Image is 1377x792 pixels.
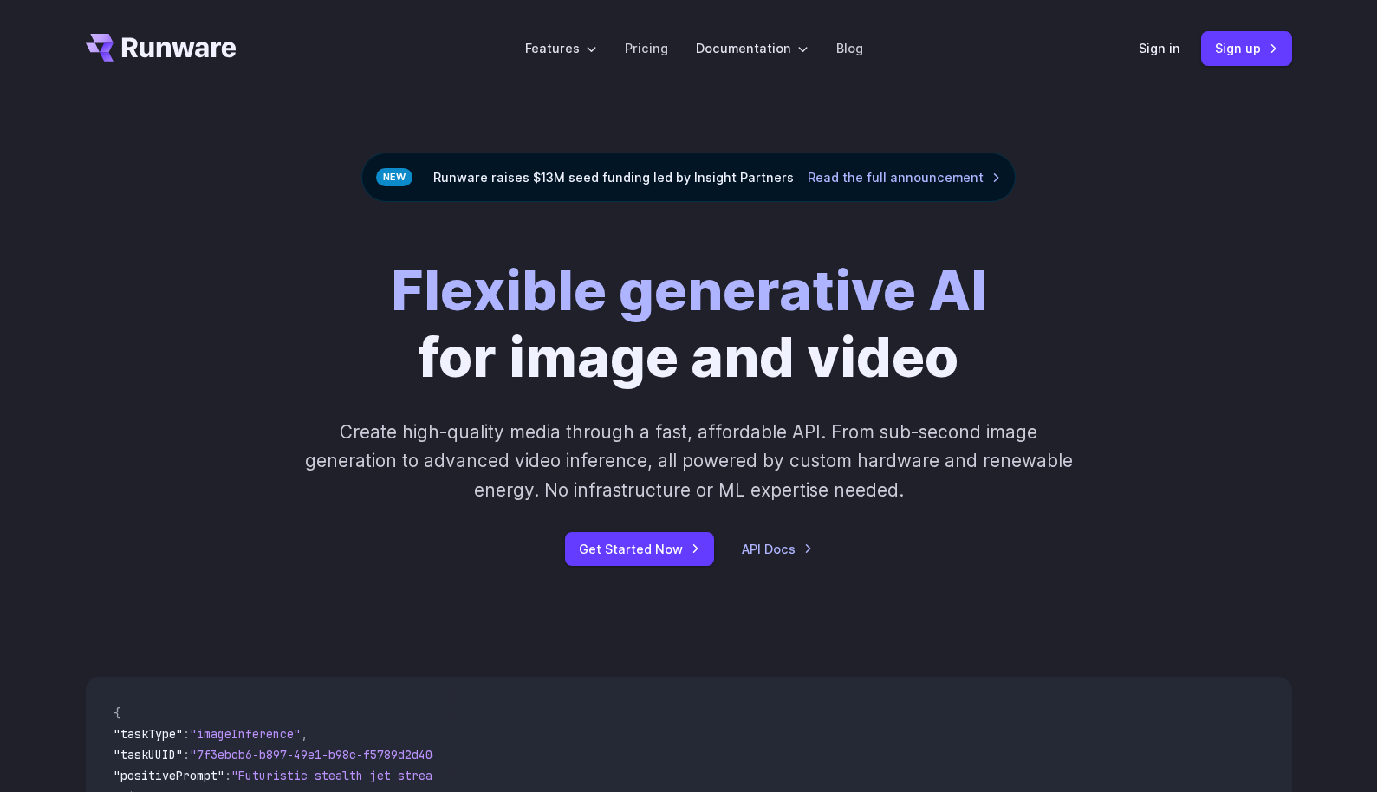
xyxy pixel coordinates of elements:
[231,768,862,783] span: "Futuristic stealth jet streaking through a neon-lit cityscape with glowing purple exhaust"
[1139,38,1180,58] a: Sign in
[565,532,714,566] a: Get Started Now
[361,153,1016,202] div: Runware raises $13M seed funding led by Insight Partners
[625,38,668,58] a: Pricing
[391,256,987,323] strong: Flexible generative AI
[836,38,863,58] a: Blog
[114,768,224,783] span: "positivePrompt"
[808,167,1001,187] a: Read the full announcement
[1201,31,1292,65] a: Sign up
[114,747,183,763] span: "taskUUID"
[183,726,190,742] span: :
[302,418,1075,504] p: Create high-quality media through a fast, affordable API. From sub-second image generation to adv...
[114,726,183,742] span: "taskType"
[190,726,301,742] span: "imageInference"
[391,257,987,390] h1: for image and video
[183,747,190,763] span: :
[525,38,597,58] label: Features
[190,747,453,763] span: "7f3ebcb6-b897-49e1-b98c-f5789d2d40d7"
[224,768,231,783] span: :
[86,34,237,62] a: Go to /
[696,38,809,58] label: Documentation
[114,705,120,721] span: {
[301,726,308,742] span: ,
[742,539,813,559] a: API Docs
